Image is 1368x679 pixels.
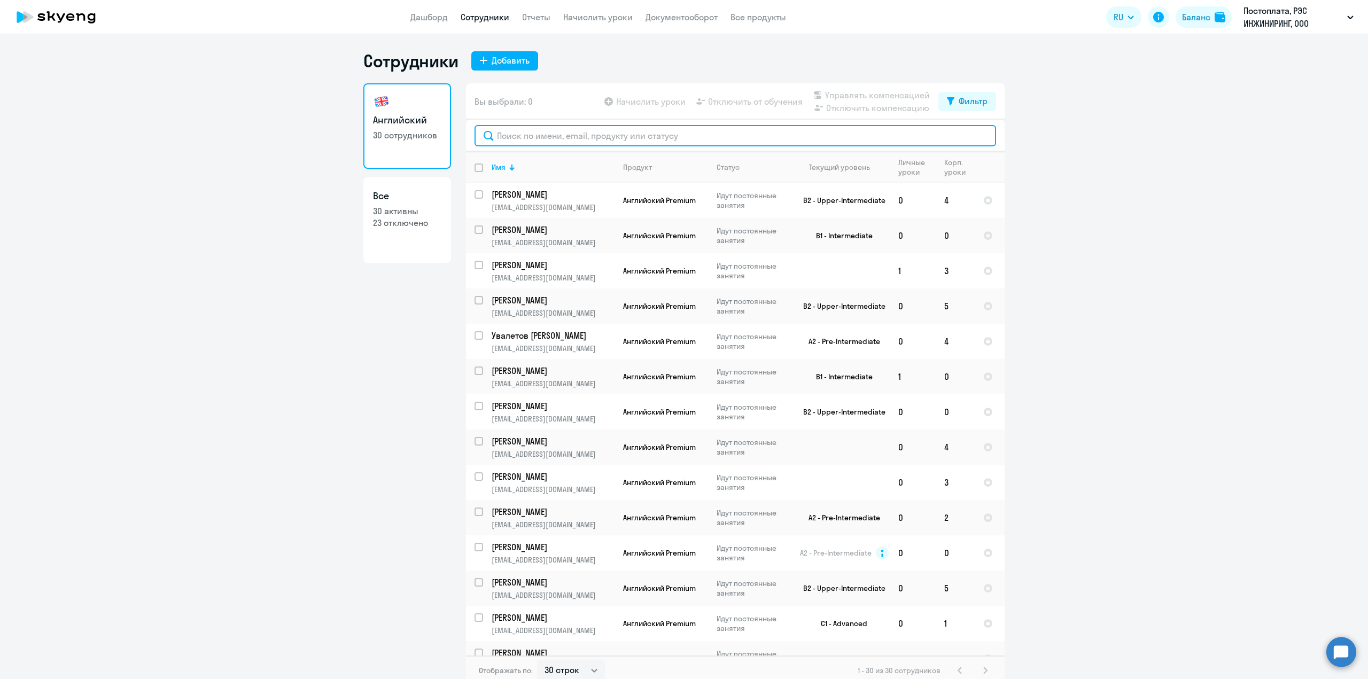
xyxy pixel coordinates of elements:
span: Английский Premium [623,196,696,205]
p: Постоплата, РЭС ИНЖИНИРИНГ, ООО [1243,4,1343,30]
p: Идут постоянные занятия [717,226,790,245]
a: [PERSON_NAME] [492,435,614,447]
td: C1 - Advanced [790,606,890,641]
td: 3 [936,253,975,288]
a: Английский30 сотрудников [363,83,451,169]
button: Постоплата, РЭС ИНЖИНИРИНГ, ООО [1238,4,1359,30]
div: Имя [492,162,614,172]
td: 1 [890,359,936,394]
span: Английский Premium [623,266,696,276]
span: Английский Premium [623,301,696,311]
span: Английский Premium [623,654,696,664]
span: Английский Premium [623,231,696,240]
td: 0 [890,394,936,430]
p: Идут постоянные занятия [717,367,790,386]
td: 0 [936,641,975,676]
div: Продукт [623,162,708,172]
span: Вы выбрали: 0 [475,95,533,108]
td: 5 [936,288,975,324]
p: [PERSON_NAME] [492,224,612,236]
a: [PERSON_NAME] [492,294,614,306]
div: Личные уроки [898,158,926,177]
td: 1 [890,253,936,288]
span: Английский Premium [623,337,696,346]
span: Английский Premium [623,372,696,381]
div: Баланс [1182,11,1210,24]
p: Идут постоянные занятия [717,508,790,527]
td: 4 [936,430,975,465]
p: Идут постоянные занятия [717,402,790,422]
td: 0 [890,571,936,606]
td: B1 - Intermediate [790,218,890,253]
td: B1 - Intermediate [790,359,890,394]
td: 4 [936,183,975,218]
div: Текущий уровень [809,162,870,172]
div: Корп. уроки [944,158,974,177]
p: [EMAIL_ADDRESS][DOMAIN_NAME] [492,555,614,565]
a: Дашборд [410,12,448,22]
td: 1 [936,606,975,641]
td: 5 [936,571,975,606]
p: Увалетов [PERSON_NAME] [492,330,612,341]
td: 0 [936,394,975,430]
div: Имя [492,162,506,172]
p: [EMAIL_ADDRESS][DOMAIN_NAME] [492,379,614,388]
p: [EMAIL_ADDRESS][DOMAIN_NAME] [492,273,614,283]
button: Фильтр [938,92,996,111]
p: [EMAIL_ADDRESS][DOMAIN_NAME] [492,238,614,247]
p: [PERSON_NAME] [492,400,612,412]
p: 30 активны [373,205,441,217]
h3: Английский [373,113,441,127]
p: [EMAIL_ADDRESS][DOMAIN_NAME] [492,485,614,494]
div: Статус [717,162,790,172]
td: 0 [890,641,936,676]
td: 0 [936,359,975,394]
p: [PERSON_NAME] [492,647,612,659]
p: Идут постоянные занятия [717,438,790,457]
p: Идут постоянные занятия [717,191,790,210]
span: Английский Premium [623,407,696,417]
td: B2 - Upper-Intermediate [790,288,890,324]
p: Идут постоянные занятия [717,261,790,280]
p: [EMAIL_ADDRESS][DOMAIN_NAME] [492,449,614,459]
a: [PERSON_NAME] [492,471,614,482]
a: [PERSON_NAME] [492,365,614,377]
p: [EMAIL_ADDRESS][DOMAIN_NAME] [492,308,614,318]
div: Продукт [623,162,652,172]
p: 23 отключено [373,217,441,229]
p: [PERSON_NAME] [492,435,612,447]
span: RU [1114,11,1123,24]
td: 0 [936,535,975,571]
td: 0 [890,218,936,253]
p: [EMAIL_ADDRESS][DOMAIN_NAME] [492,626,614,635]
span: A2 - Pre-Intermediate [800,548,872,558]
p: Идут постоянные занятия [717,332,790,351]
p: [EMAIL_ADDRESS][DOMAIN_NAME] [492,590,614,600]
span: Английский Premium [623,619,696,628]
span: Английский Premium [623,583,696,593]
div: Текущий уровень [799,162,889,172]
span: Английский Premium [623,548,696,558]
p: Идут постоянные занятия [717,296,790,316]
p: [EMAIL_ADDRESS][DOMAIN_NAME] [492,202,614,212]
td: B2 - Upper-Intermediate [790,183,890,218]
p: [EMAIL_ADDRESS][DOMAIN_NAME] [492,520,614,529]
a: [PERSON_NAME] [492,506,614,518]
td: 0 [890,183,936,218]
a: Начислить уроки [563,12,633,22]
a: [PERSON_NAME] [492,612,614,623]
p: [PERSON_NAME] [492,471,612,482]
span: 1 - 30 из 30 сотрудников [858,666,941,675]
a: [PERSON_NAME] [492,224,614,236]
p: [PERSON_NAME] [492,189,612,200]
h3: Все [373,189,441,203]
a: Увалетов [PERSON_NAME] [492,330,614,341]
button: Балансbalance [1176,6,1232,28]
span: Английский Premium [623,442,696,452]
a: Документооборот [646,12,718,22]
a: [PERSON_NAME] [492,541,614,553]
td: B2 - Upper-Intermediate [790,394,890,430]
button: RU [1106,6,1141,28]
p: 30 сотрудников [373,129,441,141]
